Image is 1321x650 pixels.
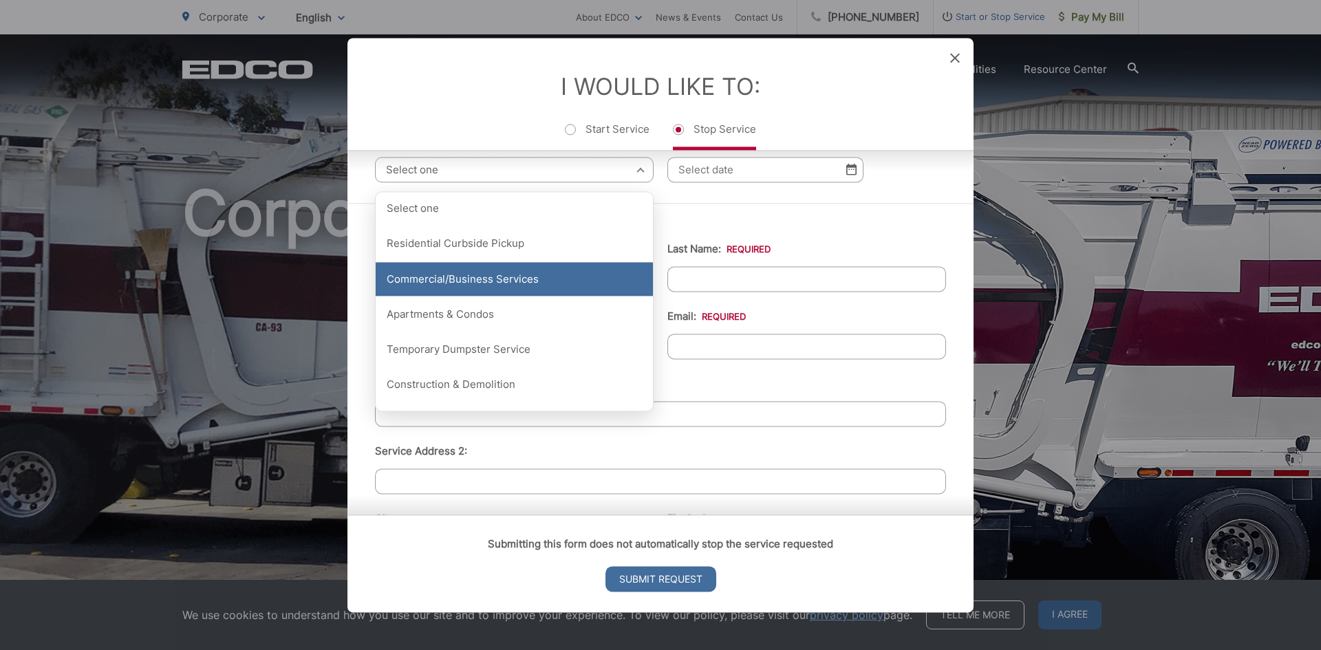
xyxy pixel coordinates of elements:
[375,445,467,457] label: Service Address 2:
[375,157,654,182] span: Select one
[376,297,653,332] div: Apartments & Condos
[667,243,771,255] label: Last Name:
[376,333,653,367] div: Temporary Dumpster Service
[376,192,653,226] div: Select one
[667,157,863,182] input: Select date
[673,122,756,150] label: Stop Service
[846,164,857,175] img: Select date
[565,122,649,150] label: Start Service
[376,262,653,296] div: Commercial/Business Services
[488,537,833,550] strong: Submitting this form does not automatically stop the service requested
[376,368,653,402] div: Construction & Demolition
[376,227,653,261] div: Residential Curbside Pickup
[561,72,760,100] label: I Would Like To:
[667,310,746,323] label: Email:
[605,566,716,592] input: Submit Request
